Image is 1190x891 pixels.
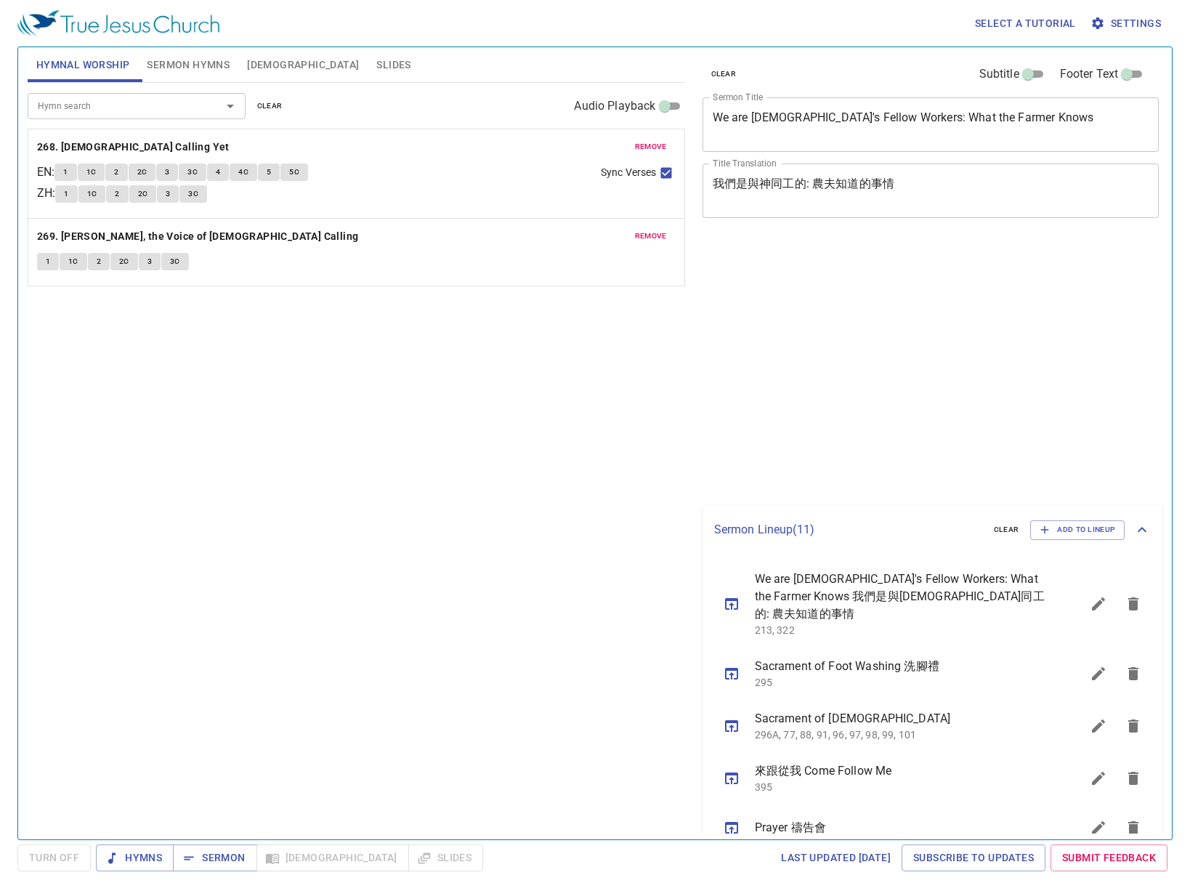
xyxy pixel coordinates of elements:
span: 3 [147,255,152,268]
span: Sacrament of Foot Washing 洗腳禮 [755,658,1047,675]
span: 2C [137,166,147,179]
button: 1 [37,253,59,270]
p: 295 [755,675,1047,690]
span: 來跟從我 Come Follow Me [755,762,1047,780]
button: 1C [78,185,106,203]
button: 1C [78,164,105,181]
button: remove [626,227,676,245]
span: 3 [166,188,170,201]
span: Subtitle [979,65,1019,83]
button: Sermon [173,844,256,871]
button: 3C [179,185,207,203]
span: Sermon [185,849,245,867]
span: Submit Feedback [1062,849,1156,867]
button: 2C [110,253,138,270]
span: Hymnal Worship [36,56,130,74]
a: Subscribe to Updates [902,844,1045,871]
p: 296A, 77, 88, 91, 96, 97, 98, 99, 101 [755,727,1047,742]
button: 2C [129,185,157,203]
a: Submit Feedback [1051,844,1167,871]
button: 3C [179,164,206,181]
button: clear [985,521,1028,539]
button: 1 [54,164,76,181]
button: 3 [139,253,161,270]
span: 2 [114,166,118,179]
button: Select a tutorial [969,10,1082,37]
span: Hymns [108,849,162,867]
span: Subscribe to Updates [913,849,1034,867]
span: Sacrament of [DEMOGRAPHIC_DATA] [755,710,1047,727]
button: clear [703,65,745,83]
span: 2 [97,255,101,268]
p: 213, 322 [755,623,1047,637]
span: Last updated [DATE] [781,849,891,867]
p: 395 [755,780,1047,794]
span: Sermon Hymns [147,56,230,74]
button: Settings [1088,10,1167,37]
button: 5 [258,164,280,181]
button: remove [626,138,676,156]
span: 2C [119,255,129,268]
span: Sync Verses [601,165,656,180]
span: 3 [165,166,169,179]
button: 3 [157,185,179,203]
iframe: from-child [697,233,1069,501]
span: remove [635,230,667,243]
span: Prayer 禱告會 [755,819,1047,836]
button: 2 [106,185,128,203]
div: Sermon Lineup(11)clearAdd to Lineup [703,506,1163,554]
button: Open [220,96,240,116]
span: clear [711,68,737,81]
span: [DEMOGRAPHIC_DATA] [247,56,359,74]
span: remove [635,140,667,153]
button: 3C [161,253,189,270]
span: Add to Lineup [1040,523,1115,536]
textarea: 我們是與神同工的: 農夫知道的事情 [713,177,1149,204]
span: clear [994,523,1019,536]
p: ZH : [37,185,55,202]
span: 1 [64,188,68,201]
span: 1 [46,255,50,268]
button: Hymns [96,844,174,871]
span: 2 [115,188,119,201]
button: 5C [280,164,308,181]
span: Footer Text [1060,65,1119,83]
p: Sermon Lineup ( 11 ) [714,521,982,539]
span: 4C [238,166,248,179]
button: 2 [105,164,127,181]
span: 3C [188,188,198,201]
span: 3C [187,166,198,179]
span: Slides [376,56,410,74]
span: Settings [1093,15,1161,33]
span: 2C [138,188,148,201]
span: 3C [170,255,180,268]
button: 2C [129,164,156,181]
button: 1 [55,185,77,203]
button: 1C [60,253,87,270]
b: 269. [PERSON_NAME], the Voice of [DEMOGRAPHIC_DATA] Calling [37,227,359,246]
span: clear [257,100,283,113]
span: 1C [87,188,97,201]
span: 1C [68,255,78,268]
span: 5C [289,166,299,179]
button: 268. [DEMOGRAPHIC_DATA] Calling Yet [37,138,232,156]
button: 4 [207,164,229,181]
button: Add to Lineup [1030,520,1125,539]
span: 4 [216,166,220,179]
button: clear [248,97,291,115]
span: Audio Playback [574,97,655,115]
button: 3 [156,164,178,181]
textarea: We are [DEMOGRAPHIC_DATA]'s Fellow Workers: What the Farmer Knows [713,110,1149,138]
p: EN : [37,164,54,181]
button: 4C [230,164,257,181]
img: True Jesus Church [17,10,219,36]
a: Last updated [DATE] [775,844,896,871]
button: 269. [PERSON_NAME], the Voice of [DEMOGRAPHIC_DATA] Calling [37,227,361,246]
button: 2 [88,253,110,270]
span: 1C [86,166,97,179]
span: 5 [267,166,271,179]
b: 268. [DEMOGRAPHIC_DATA] Calling Yet [37,138,230,156]
span: 1 [63,166,68,179]
span: We are [DEMOGRAPHIC_DATA]'s Fellow Workers: What the Farmer Knows 我們是與[DEMOGRAPHIC_DATA]同工的: 農夫知道的事情 [755,571,1047,623]
span: Select a tutorial [975,15,1076,33]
